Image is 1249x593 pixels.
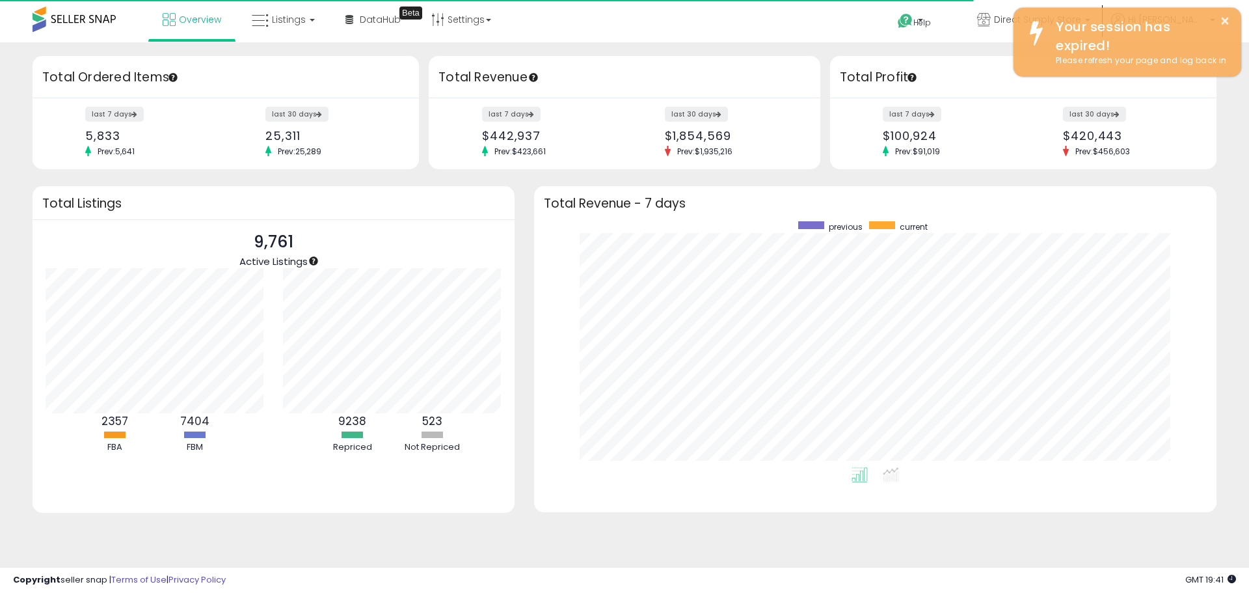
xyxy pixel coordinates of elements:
div: FBA [75,441,154,454]
h3: Total Revenue [438,68,811,87]
strong: Copyright [13,573,60,586]
div: FBM [155,441,234,454]
h3: Total Revenue - 7 days [544,199,1207,208]
div: Please refresh your page and log back in [1046,55,1231,67]
span: Prev: $91,019 [889,146,947,157]
h3: Total Listings [42,199,505,208]
a: Help [887,3,956,42]
span: current [900,221,928,232]
span: Overview [179,13,221,26]
span: DataHub [360,13,401,26]
b: 523 [422,413,442,429]
label: last 30 days [1063,107,1126,122]
div: Not Repriced [394,441,472,454]
label: last 7 days [482,107,541,122]
h3: Total Ordered Items [42,68,409,87]
a: Privacy Policy [168,573,226,586]
div: 25,311 [265,129,396,143]
div: 5,833 [85,129,216,143]
div: Tooltip anchor [308,255,319,267]
button: × [1220,13,1230,29]
b: 7404 [180,413,209,429]
div: Tooltip anchor [167,72,179,83]
div: $100,924 [883,129,1014,143]
a: Terms of Use [111,573,167,586]
span: Prev: $1,935,216 [671,146,739,157]
div: $1,854,569 [665,129,798,143]
span: previous [829,221,863,232]
label: last 7 days [883,107,941,122]
span: Direct Supply Store [994,13,1081,26]
div: Tooltip anchor [906,72,918,83]
p: 9,761 [239,230,308,255]
div: $442,937 [482,129,615,143]
b: 2357 [101,413,128,429]
span: Prev: 25,289 [271,146,328,157]
span: Prev: $423,661 [488,146,552,157]
span: Help [913,17,931,28]
div: Tooltip anchor [399,7,422,20]
span: 2025-10-13 19:41 GMT [1185,573,1236,586]
div: Your session has expired! [1046,18,1231,55]
div: Repriced [314,441,392,454]
span: Active Listings [239,255,308,268]
label: last 30 days [665,107,728,122]
div: $420,443 [1063,129,1194,143]
span: Listings [272,13,306,26]
b: 9238 [338,413,366,429]
i: Get Help [897,13,913,29]
div: Tooltip anchor [528,72,539,83]
label: last 30 days [265,107,329,122]
label: last 7 days [85,107,144,122]
span: Prev: $456,603 [1069,146,1136,157]
span: Prev: 5,641 [91,146,141,157]
h3: Total Profit [840,68,1207,87]
div: seller snap | | [13,574,226,586]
